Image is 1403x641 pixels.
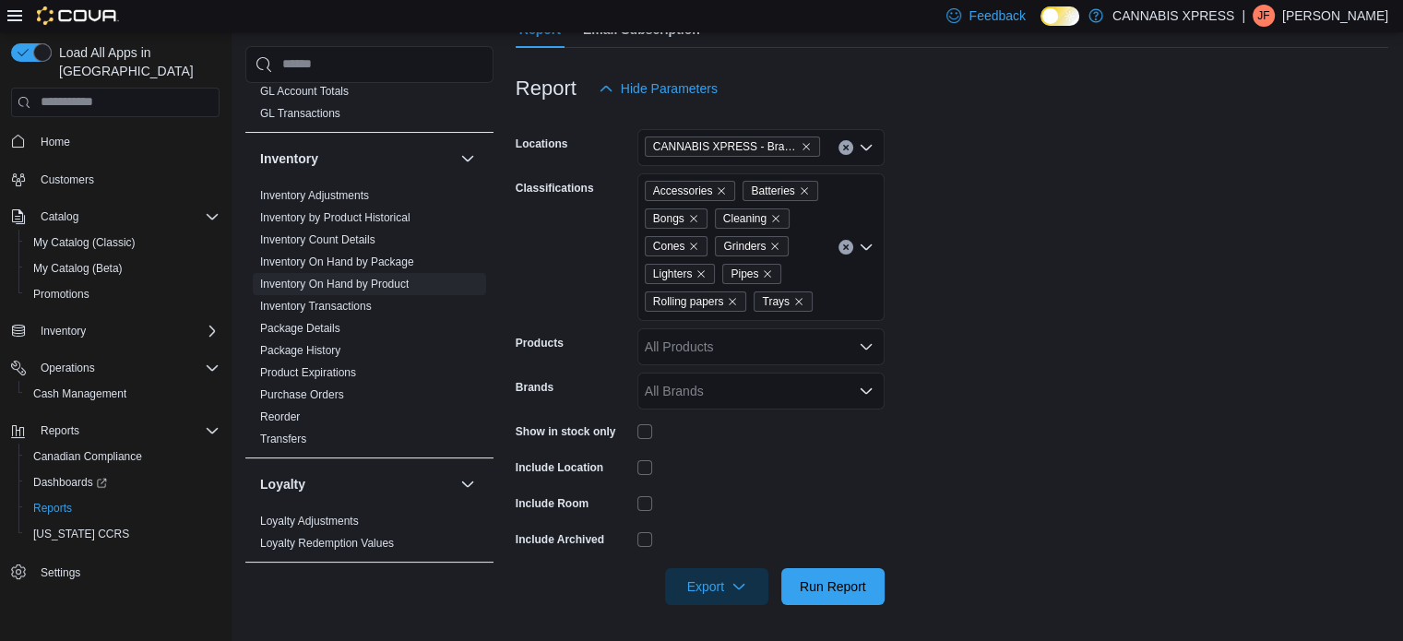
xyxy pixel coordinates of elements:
[653,265,693,283] span: Lighters
[18,469,227,495] a: Dashboards
[260,387,344,402] span: Purchase Orders
[800,577,866,596] span: Run Report
[838,240,853,255] button: Clear input
[260,299,372,314] span: Inventory Transactions
[33,130,220,153] span: Home
[41,324,86,338] span: Inventory
[731,265,758,283] span: Pipes
[260,85,349,98] a: GL Account Totals
[41,209,78,224] span: Catalog
[1242,5,1245,27] p: |
[260,343,340,358] span: Package History
[26,231,143,254] a: My Catalog (Classic)
[1253,5,1275,27] div: Jo Forbes
[33,562,88,584] a: Settings
[260,210,410,225] span: Inventory by Product Historical
[245,184,493,457] div: Inventory
[26,497,79,519] a: Reports
[4,318,227,344] button: Inventory
[18,381,227,407] button: Cash Management
[516,496,589,511] label: Include Room
[716,185,727,196] button: Remove Accessories from selection in this group
[859,240,874,255] button: Open list of options
[260,344,340,357] a: Package History
[260,233,375,246] a: Inventory Count Details
[781,568,885,605] button: Run Report
[676,568,757,605] span: Export
[33,287,89,302] span: Promotions
[260,189,369,202] a: Inventory Adjustments
[33,261,123,276] span: My Catalog (Beta)
[37,6,119,25] img: Cova
[859,140,874,155] button: Open list of options
[41,135,70,149] span: Home
[26,283,97,305] a: Promotions
[715,208,790,229] span: Cleaning
[33,206,86,228] button: Catalog
[1040,26,1041,27] span: Dark Mode
[260,514,359,528] span: Loyalty Adjustments
[516,181,594,196] label: Classifications
[969,6,1025,25] span: Feedback
[260,322,340,335] a: Package Details
[260,410,300,423] a: Reorder
[260,106,340,121] span: GL Transactions
[260,475,305,493] h3: Loyalty
[743,181,817,201] span: Batteries
[260,475,453,493] button: Loyalty
[696,268,707,279] button: Remove Lighters from selection in this group
[516,137,568,151] label: Locations
[260,277,409,291] span: Inventory On Hand by Product
[770,213,781,224] button: Remove Cleaning from selection in this group
[18,255,227,281] button: My Catalog (Beta)
[33,560,220,583] span: Settings
[799,185,810,196] button: Remove Batteries from selection in this group
[516,77,577,100] h3: Report
[260,149,453,168] button: Inventory
[859,384,874,398] button: Open list of options
[18,495,227,521] button: Reports
[859,339,874,354] button: Open list of options
[41,423,79,438] span: Reports
[751,182,794,200] span: Batteries
[18,444,227,469] button: Canadian Compliance
[33,501,72,516] span: Reports
[645,291,747,312] span: Rolling papers
[26,523,220,545] span: Washington CCRS
[769,241,780,252] button: Remove Grinders from selection in this group
[754,291,813,312] span: Trays
[245,80,493,132] div: Finance
[260,515,359,528] a: Loyalty Adjustments
[688,213,699,224] button: Remove Bongs from selection in this group
[653,182,713,200] span: Accessories
[516,424,616,439] label: Show in stock only
[591,70,725,107] button: Hide Parameters
[838,140,853,155] button: Clear input
[722,264,781,284] span: Pipes
[26,383,134,405] a: Cash Management
[26,383,220,405] span: Cash Management
[793,296,804,307] button: Remove Trays from selection in this group
[260,365,356,380] span: Product Expirations
[26,471,220,493] span: Dashboards
[33,168,220,191] span: Customers
[723,209,767,228] span: Cleaning
[260,388,344,401] a: Purchase Orders
[26,445,149,468] a: Canadian Compliance
[26,523,137,545] a: [US_STATE] CCRS
[41,172,94,187] span: Customers
[457,473,479,495] button: Loyalty
[260,232,375,247] span: Inventory Count Details
[18,521,227,547] button: [US_STATE] CCRS
[260,536,394,551] span: Loyalty Redemption Values
[260,433,306,445] a: Transfers
[665,568,768,605] button: Export
[688,241,699,252] button: Remove Cones from selection in this group
[26,471,114,493] a: Dashboards
[621,79,718,98] span: Hide Parameters
[653,292,724,311] span: Rolling papers
[33,527,129,541] span: [US_STATE] CCRS
[33,320,220,342] span: Inventory
[260,537,394,550] a: Loyalty Redemption Values
[645,181,736,201] span: Accessories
